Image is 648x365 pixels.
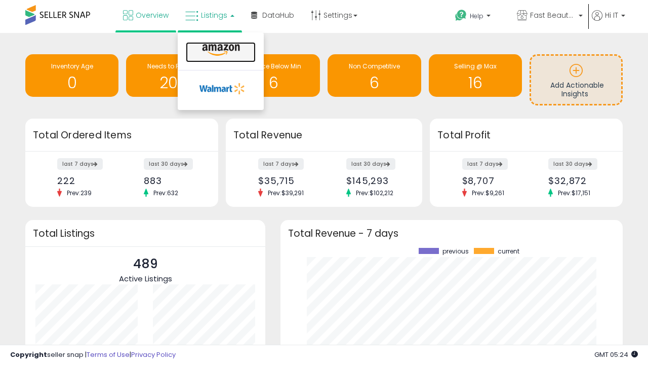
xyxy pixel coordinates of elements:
i: Get Help [455,9,467,22]
p: 489 [119,254,172,274]
span: Prev: 632 [148,189,183,197]
a: Hi IT [592,10,625,33]
h3: Total Revenue [233,128,415,142]
span: Hi IT [605,10,618,20]
h1: 6 [333,75,416,91]
span: Prev: $9,261 [467,189,509,197]
h3: Total Listings [33,230,258,237]
span: Add Actionable Insights [550,80,604,99]
span: current [498,248,519,255]
span: Prev: $39,291 [263,189,309,197]
h1: 6 [232,75,315,91]
div: $32,872 [548,175,605,186]
span: Needs to Reprice [147,62,198,70]
span: Non Competitive [349,62,400,70]
div: 883 [144,175,200,186]
strong: Copyright [10,350,47,359]
a: Selling @ Max 16 [429,54,522,97]
span: Listings [201,10,227,20]
label: last 7 days [462,158,508,170]
a: Non Competitive 6 [328,54,421,97]
span: Prev: $102,212 [351,189,398,197]
span: Inventory Age [51,62,93,70]
span: Prev: $17,151 [553,189,595,197]
a: Privacy Policy [131,350,176,359]
span: Active Listings [119,273,172,284]
h1: 16 [434,75,517,91]
span: DataHub [262,10,294,20]
div: 222 [57,175,114,186]
span: Overview [136,10,169,20]
label: last 7 days [258,158,304,170]
label: last 30 days [144,158,193,170]
h1: 0 [30,75,113,91]
span: previous [442,248,469,255]
div: $8,707 [462,175,519,186]
h3: Total Ordered Items [33,128,211,142]
div: $35,715 [258,175,316,186]
span: 2025-09-18 05:24 GMT [594,350,638,359]
span: Help [470,12,483,20]
a: Terms of Use [87,350,130,359]
a: Inventory Age 0 [25,54,118,97]
a: BB Price Below Min 6 [227,54,320,97]
a: Needs to Reprice 207 [126,54,219,97]
span: Fast Beauty ([GEOGRAPHIC_DATA]) [530,10,576,20]
h3: Total Profit [437,128,615,142]
label: last 30 days [346,158,395,170]
a: Add Actionable Insights [531,56,621,104]
span: BB Price Below Min [246,62,301,70]
h1: 207 [131,75,214,91]
div: seller snap | | [10,350,176,360]
a: Help [447,2,508,33]
h3: Total Revenue - 7 days [288,230,615,237]
label: last 7 days [57,158,103,170]
label: last 30 days [548,158,597,170]
span: Prev: 239 [62,189,97,197]
div: $145,293 [346,175,404,186]
span: Selling @ Max [454,62,497,70]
